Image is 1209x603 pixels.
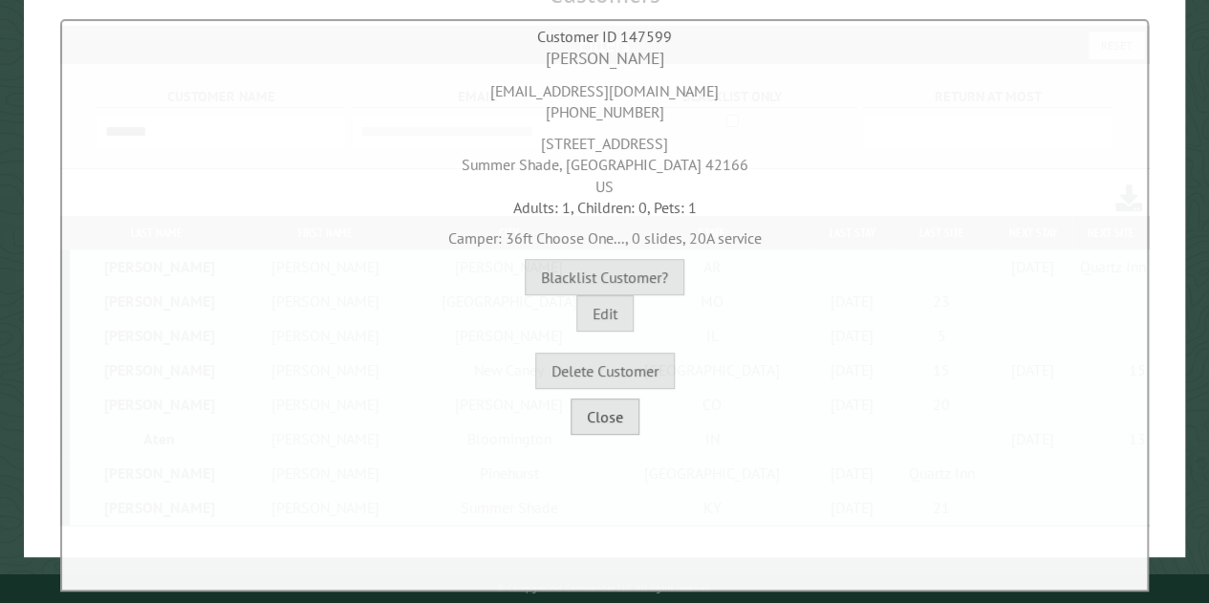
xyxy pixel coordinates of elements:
button: Blacklist Customer? [525,259,684,295]
div: [EMAIL_ADDRESS][DOMAIN_NAME] [PHONE_NUMBER] [67,71,1142,123]
button: Edit [576,295,634,332]
div: Adults: 1, Children: 0, Pets: 1 [67,197,1142,218]
div: [PERSON_NAME] [67,47,1142,71]
div: [STREET_ADDRESS] Summer Shade, [GEOGRAPHIC_DATA] 42166 US [67,123,1142,197]
button: Close [571,398,639,435]
div: Camper: 36ft Choose One..., 0 slides, 20A service [67,218,1142,248]
small: © Campground Commander LLC. All rights reserved. [496,582,712,594]
div: Customer ID 147599 [67,26,1142,47]
button: Delete Customer [535,353,675,389]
